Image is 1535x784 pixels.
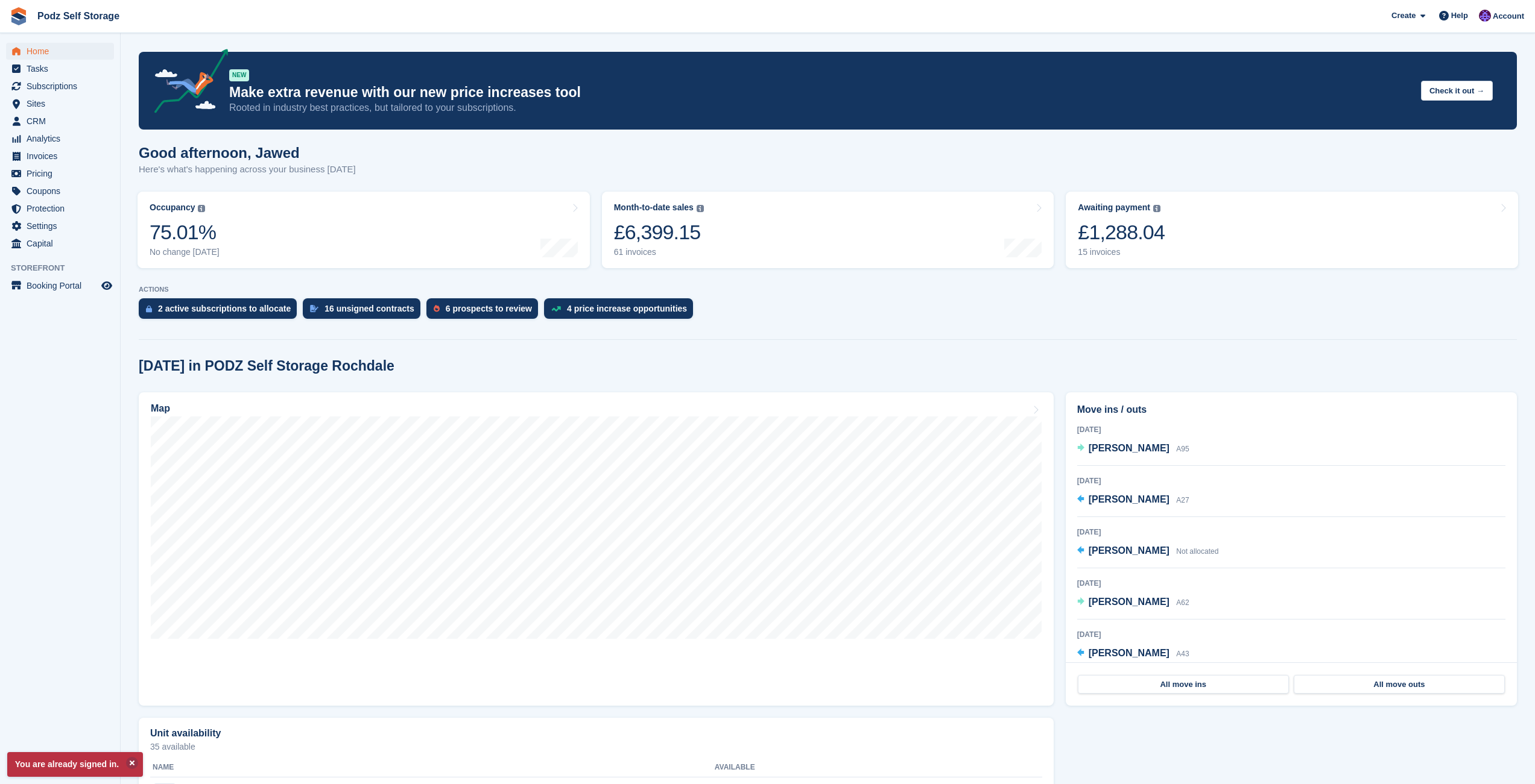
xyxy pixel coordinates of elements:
[7,752,143,777] p: You are already signed in.
[6,165,114,182] a: menu
[1077,629,1505,640] div: [DATE]
[1176,496,1189,504] span: A27
[150,758,715,777] th: Name
[150,202,195,213] div: Occupancy
[27,43,99,60] span: Home
[6,113,114,130] a: menu
[1153,205,1160,212] img: icon-info-grey-7440780725fd019a000dd9b08b2336e03edf1995a4989e88bcd33f0948082b44.svg
[10,7,28,25] img: stora-icon-8386f47178a22dfd0bd8f6a31ec36ba5ce8667c1dd55bd0f319d3a0aa187defe.svg
[11,262,120,274] span: Storefront
[6,43,114,60] a: menu
[150,247,220,257] div: No change [DATE]
[27,235,99,252] span: Capital
[27,60,99,77] span: Tasks
[150,742,1042,751] p: 35 available
[139,392,1054,706] a: Map
[1176,598,1189,607] span: A62
[1077,595,1189,610] a: [PERSON_NAME] A62
[1066,192,1518,268] a: Awaiting payment £1,288.04 15 invoices
[150,220,220,245] div: 75.01%
[1078,247,1165,257] div: 15 invoices
[1421,81,1493,101] button: Check it out →
[1176,650,1189,658] span: A43
[1493,10,1524,22] span: Account
[138,192,590,268] a: Occupancy 75.01% No change [DATE]
[1089,648,1169,658] span: [PERSON_NAME]
[614,202,694,213] div: Month-to-date sales
[1391,10,1416,22] span: Create
[198,205,205,212] img: icon-info-grey-7440780725fd019a000dd9b08b2336e03edf1995a4989e88bcd33f0948082b44.svg
[1077,403,1505,417] h2: Move ins / outs
[229,101,1411,114] p: Rooted in industry best practices, but tailored to your subscriptions.
[544,298,699,325] a: 4 price increase opportunities
[1294,675,1505,694] a: All move outs
[1077,544,1219,559] a: [PERSON_NAME] Not allocated
[229,84,1411,101] p: Make extra revenue with our new price increases tool
[1077,578,1505,589] div: [DATE]
[150,728,221,739] h2: Unit availability
[614,220,704,245] div: £6,399.15
[551,306,561,312] img: price_increase_opportunities-93ffe204e8149a01c8c9dc8f82e8f89637d9d84a8eef4429ea346261dce0b2c0.svg
[6,200,114,217] a: menu
[324,304,414,313] div: 16 unsigned contracts
[1077,475,1505,486] div: [DATE]
[27,95,99,112] span: Sites
[6,218,114,234] a: menu
[1077,527,1505,538] div: [DATE]
[27,113,99,130] span: CRM
[158,304,291,313] div: 2 active subscriptions to allocate
[715,758,916,777] th: Available
[434,305,440,312] img: prospect-51fa495bee0391a8d652442698ab0144808aea92771e9ea1ae160a38d050c398.svg
[27,78,99,95] span: Subscriptions
[1078,675,1289,694] a: All move ins
[426,298,544,325] a: 6 prospects to review
[27,130,99,147] span: Analytics
[1089,494,1169,504] span: [PERSON_NAME]
[139,286,1517,293] p: ACTIONS
[1176,445,1189,453] span: A95
[1089,443,1169,453] span: [PERSON_NAME]
[1078,202,1150,213] div: Awaiting payment
[151,403,170,414] h2: Map
[27,218,99,234] span: Settings
[6,60,114,77] a: menu
[614,247,704,257] div: 61 invoices
[100,278,114,293] a: Preview store
[139,145,356,161] h1: Good afternoon, Jawed
[1089,545,1169,556] span: [PERSON_NAME]
[6,78,114,95] a: menu
[33,6,124,26] a: Podz Self Storage
[6,277,114,294] a: menu
[303,298,426,325] a: 16 unsigned contracts
[139,358,394,374] h2: [DATE] in PODZ Self Storage Rochdale
[310,305,318,312] img: contract_signature_icon-13c848040528278c33f63329250d36e43548de30e8caae1d1a13099fd9432cc5.svg
[6,148,114,165] a: menu
[27,200,99,217] span: Protection
[1078,220,1165,245] div: £1,288.04
[27,165,99,182] span: Pricing
[229,69,249,81] div: NEW
[697,205,704,212] img: icon-info-grey-7440780725fd019a000dd9b08b2336e03edf1995a4989e88bcd33f0948082b44.svg
[602,192,1054,268] a: Month-to-date sales £6,399.15 61 invoices
[446,304,532,313] div: 6 prospects to review
[567,304,687,313] div: 4 price increase opportunities
[1451,10,1468,22] span: Help
[1077,492,1189,508] a: [PERSON_NAME] A27
[27,183,99,199] span: Coupons
[27,148,99,165] span: Invoices
[6,130,114,147] a: menu
[27,277,99,294] span: Booking Portal
[6,235,114,252] a: menu
[1077,646,1189,662] a: [PERSON_NAME] A43
[6,95,114,112] a: menu
[144,49,229,118] img: price-adjustments-announcement-icon-8257ccfd72463d97f412b2fc003d46551f7dbcb40ab6d574587a9cd5c0d94...
[1077,424,1505,435] div: [DATE]
[6,183,114,199] a: menu
[139,298,303,325] a: 2 active subscriptions to allocate
[1077,441,1189,457] a: [PERSON_NAME] A95
[1176,547,1218,556] span: Not allocated
[139,163,356,177] p: Here's what's happening across your business [DATE]
[1089,597,1169,607] span: [PERSON_NAME]
[1479,10,1491,22] img: Jawed Chowdhary
[146,305,152,313] img: active_subscription_to_allocate_icon-d502201f5373d7db506a760aba3b589e785aa758c864c3986d89f69b8ff3...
